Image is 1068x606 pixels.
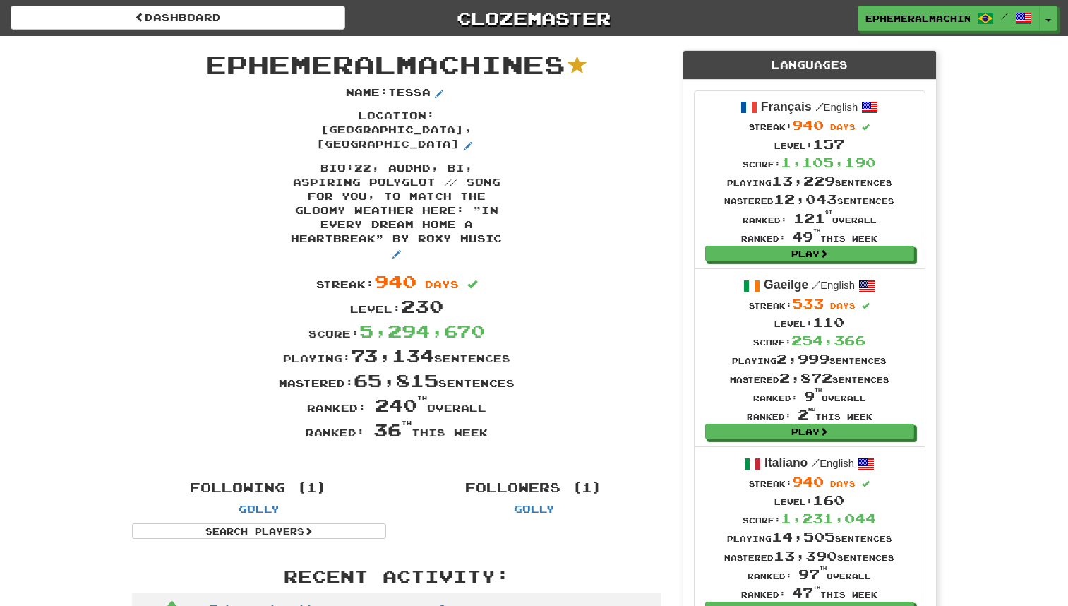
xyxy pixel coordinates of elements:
span: 97 [798,566,827,582]
sup: th [820,566,827,571]
div: Level: [730,313,889,331]
span: days [830,301,856,310]
span: 14,505 [772,529,835,545]
iframe: fb:share_button Facebook Social Plugin [398,449,445,463]
a: Play [705,246,914,261]
div: Streak: [724,473,894,491]
h4: Following (1) [132,481,386,495]
span: 160 [812,492,844,508]
iframe: X Post Button [347,449,393,463]
span: 13,229 [772,173,835,189]
div: Ranked: this week [724,227,894,246]
a: Ephemeralmachines / [858,6,1040,31]
div: Ranked: this week [730,405,889,424]
div: Score: [121,319,672,343]
span: 940 [792,117,824,133]
div: Level: [724,491,894,509]
p: Location : [GEOGRAPHIC_DATA], [GEOGRAPHIC_DATA] [291,109,503,154]
div: Ranked: overall [121,393,672,417]
span: Streak includes today. [862,302,870,310]
span: days [830,479,856,488]
span: 157 [812,136,844,152]
div: Ranked: overall [724,209,894,227]
span: 12,043 [774,191,837,207]
span: 49 [792,229,820,244]
span: 9 [804,388,822,404]
strong: Gaeilge [764,278,808,292]
span: / [1001,11,1008,21]
div: Score: [724,509,894,528]
span: 2,999 [776,351,829,367]
span: days [425,278,459,290]
span: 230 [401,295,443,316]
span: Ephemeralmachines [865,12,970,25]
div: Playing sentences [730,350,889,368]
sup: st [825,210,832,215]
a: Search Players [132,523,386,539]
div: Ranked: overall [730,387,889,405]
small: English [812,280,855,291]
div: Languages [683,51,936,80]
span: / [815,100,824,113]
span: 240 [375,394,427,415]
div: Playing sentences [724,172,894,190]
div: Mastered sentences [724,547,894,565]
sup: th [813,228,820,233]
a: golly [514,503,555,515]
span: 1,231,044 [781,511,876,526]
sup: th [813,585,820,590]
div: Mastered sentences [724,190,894,208]
a: Clozemaster [366,6,701,30]
div: Playing sentences [724,528,894,546]
a: Play [705,424,914,439]
p: Name : Tessa [346,85,448,102]
span: Ephemeralmachines [205,49,565,79]
small: English [811,458,854,469]
div: Streak: [121,269,672,294]
span: 533 [792,296,824,311]
span: 110 [812,314,844,330]
h4: Followers (1) [407,481,661,495]
sup: th [402,420,412,427]
strong: Français [761,100,812,114]
span: 121 [793,210,832,226]
a: Dashboard [11,6,345,30]
div: Ranked: overall [724,565,894,583]
span: 940 [374,271,416,292]
span: Streak includes today. [862,124,870,131]
span: 5,294,670 [359,320,485,341]
div: Mastered: sentences [121,368,672,393]
span: days [830,122,856,131]
div: Ranked: this week [121,417,672,442]
small: English [815,102,858,113]
div: Ranked: this week [724,583,894,602]
div: Score: [724,153,894,172]
span: 2 [798,407,815,422]
h3: Recent Activity: [132,567,661,586]
span: / [812,278,820,291]
span: 36 [373,419,412,440]
div: Level: [724,135,894,153]
div: Mastered sentences [730,369,889,387]
span: 2,872 [779,370,832,386]
div: Score: [730,331,889,350]
span: 47 [792,585,820,600]
span: 13,390 [774,548,837,564]
span: 1,105,190 [781,155,876,170]
p: Bio : 22, audhd, bi, aspiring polyglot // song for you, to match the gloomy weather here: "in eve... [291,161,503,263]
div: Streak: [730,295,889,313]
span: 254,366 [791,333,865,348]
div: Streak: [724,116,894,134]
sup: th [417,395,427,402]
strong: Italiano [764,456,808,470]
div: Level: [121,294,672,319]
span: 73,134 [351,345,434,366]
a: golly [239,503,280,515]
div: Playing: sentences [121,343,672,368]
span: Streak includes today. [862,480,870,488]
span: 940 [792,474,824,489]
span: 65,815 [354,369,438,391]
span: / [811,456,820,469]
sup: th [815,388,822,393]
sup: nd [808,407,815,412]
